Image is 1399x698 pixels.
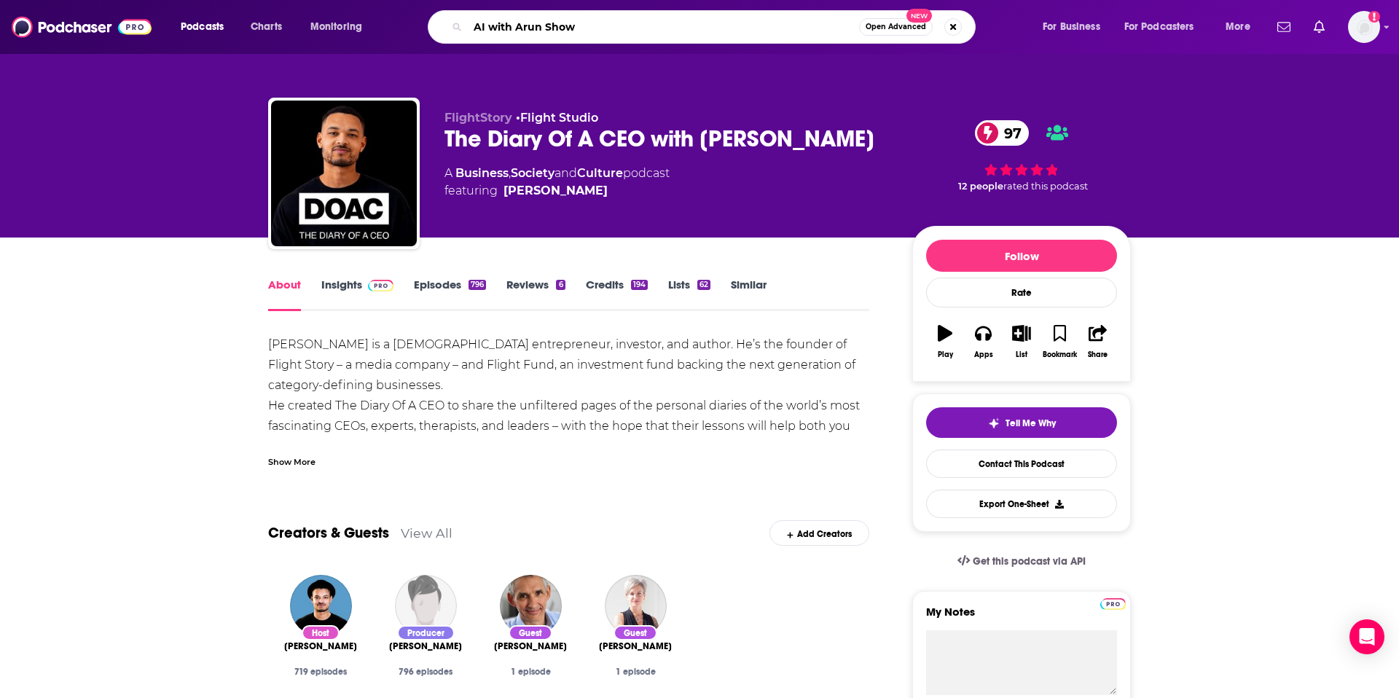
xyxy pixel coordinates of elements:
button: open menu [1115,15,1215,39]
div: List [1016,350,1027,359]
div: 719 episodes [280,667,361,677]
span: [PERSON_NAME] [284,640,357,652]
div: Bookmark [1043,350,1077,359]
button: open menu [1215,15,1269,39]
div: Open Intercom Messenger [1349,619,1384,654]
img: Podchaser Pro [1100,598,1126,610]
img: Jack Sylvester [395,575,457,637]
div: Share [1088,350,1108,359]
div: Guest [614,625,657,640]
span: rated this podcast [1003,181,1088,192]
button: Follow [926,240,1117,272]
div: Host [302,625,340,640]
input: Search podcasts, credits, & more... [468,15,859,39]
a: Reviews6 [506,278,565,311]
a: Steven Bartlett [284,640,357,652]
button: List [1003,315,1041,368]
span: Get this podcast via API [973,555,1086,568]
a: Tim Spector [494,640,567,652]
button: Apps [964,315,1002,368]
a: Creators & Guests [268,524,389,542]
img: Steven Bartlett [290,575,352,637]
a: About [268,278,301,311]
button: open menu [1032,15,1118,39]
div: 97 12 peoplerated this podcast [912,111,1131,201]
div: Search podcasts, credits, & more... [442,10,990,44]
button: open menu [171,15,243,39]
span: FlightStory [444,111,512,125]
div: Rate [926,278,1117,307]
span: , [509,166,511,180]
img: Dr. Tyna Moore [605,575,667,637]
span: More [1226,17,1250,37]
a: Show notifications dropdown [1271,15,1296,39]
a: Society [511,166,554,180]
button: tell me why sparkleTell Me Why [926,407,1117,438]
a: Lists62 [668,278,710,311]
a: View All [401,525,452,541]
a: Dr. Tyna Moore [599,640,672,652]
a: 97 [975,120,1029,146]
span: 12 people [958,181,1003,192]
button: Play [926,315,964,368]
div: 796 episodes [385,667,466,677]
a: Pro website [1100,596,1126,610]
span: For Business [1043,17,1100,37]
span: • [516,111,598,125]
span: Podcasts [181,17,224,37]
a: Episodes796 [414,278,486,311]
img: User Profile [1348,11,1380,43]
span: featuring [444,182,670,200]
button: Show profile menu [1348,11,1380,43]
button: Bookmark [1041,315,1078,368]
img: Tim Spector [500,575,562,637]
div: [PERSON_NAME] is a [DEMOGRAPHIC_DATA] entrepreneur, investor, and author. He’s the founder of Fli... [268,334,869,600]
span: [PERSON_NAME] [599,640,672,652]
span: Charts [251,17,282,37]
a: Get this podcast via API [946,544,1097,579]
div: 1 episode [595,667,676,677]
span: Monitoring [310,17,362,37]
div: Play [938,350,953,359]
img: The Diary Of A CEO with Steven Bartlett [271,101,417,246]
a: Steven Bartlett [503,182,608,200]
a: Flight Studio [520,111,598,125]
span: 97 [990,120,1029,146]
img: Podchaser Pro [368,280,393,291]
div: 6 [556,280,565,290]
div: Apps [974,350,993,359]
a: Contact This Podcast [926,450,1117,478]
span: [PERSON_NAME] [389,640,462,652]
a: Show notifications dropdown [1308,15,1331,39]
button: Export One-Sheet [926,490,1117,518]
div: Producer [397,625,455,640]
span: [PERSON_NAME] [494,640,567,652]
div: Add Creators [769,520,869,546]
span: and [554,166,577,180]
span: Tell Me Why [1006,417,1056,429]
span: For Podcasters [1124,17,1194,37]
div: 62 [697,280,710,290]
div: 1 episode [490,667,571,677]
a: Business [455,166,509,180]
a: Similar [731,278,767,311]
svg: Add a profile image [1368,11,1380,23]
img: Podchaser - Follow, Share and Rate Podcasts [12,13,152,41]
div: 194 [631,280,648,290]
div: 796 [469,280,486,290]
a: InsightsPodchaser Pro [321,278,393,311]
span: New [906,9,933,23]
span: Logged in as Marketing09 [1348,11,1380,43]
label: My Notes [926,605,1117,630]
span: Open Advanced [866,23,926,31]
button: Open AdvancedNew [859,18,933,36]
button: Share [1079,315,1117,368]
a: Charts [241,15,291,39]
a: Credits194 [586,278,648,311]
